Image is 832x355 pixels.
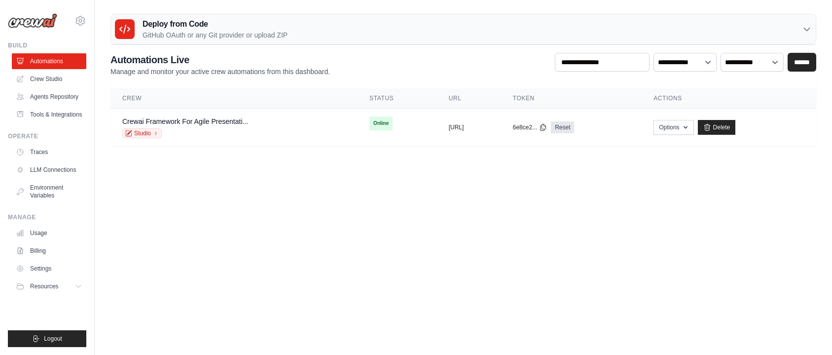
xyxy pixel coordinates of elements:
div: Build [8,41,86,49]
th: Status [358,88,437,109]
a: Environment Variables [12,180,86,203]
button: Options [653,120,693,135]
th: URL [437,88,501,109]
button: Logout [8,330,86,347]
th: Crew [110,88,358,109]
th: Token [501,88,642,109]
a: Traces [12,144,86,160]
p: GitHub OAuth or any Git provider or upload ZIP [143,30,288,40]
span: Online [369,117,393,130]
button: 6e8ce2... [513,123,547,131]
a: Reset [551,121,574,133]
a: Usage [12,225,86,241]
iframe: Chat Widget [783,308,832,355]
button: Resources [12,278,86,294]
a: Billing [12,243,86,259]
a: Agents Repository [12,89,86,105]
p: Manage and monitor your active crew automations from this dashboard. [110,67,330,77]
img: Logo [8,13,57,28]
div: Operate [8,132,86,140]
span: Resources [30,282,58,290]
a: Crewai Framework For Agile Presentati... [122,118,248,125]
a: Automations [12,53,86,69]
a: Delete [698,120,736,135]
h3: Deploy from Code [143,18,288,30]
th: Actions [642,88,816,109]
a: Studio [122,128,162,138]
div: Manage [8,213,86,221]
a: Crew Studio [12,71,86,87]
h2: Automations Live [110,53,330,67]
a: Settings [12,261,86,276]
a: Tools & Integrations [12,107,86,122]
span: Logout [44,335,62,343]
a: LLM Connections [12,162,86,178]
